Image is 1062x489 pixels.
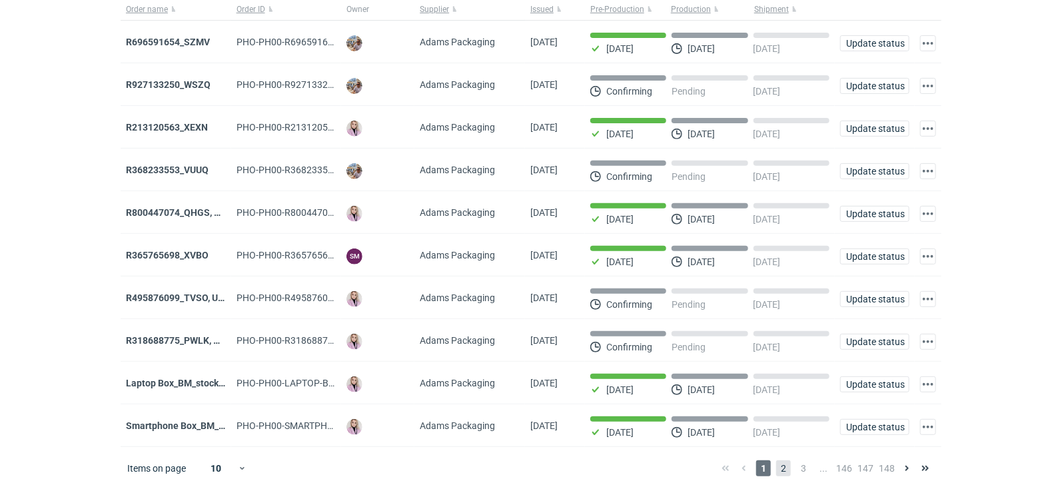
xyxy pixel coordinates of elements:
[237,292,392,303] span: PHO-PH00-R495876099_TVSO,-UQHI
[920,206,936,222] button: Actions
[237,207,452,218] span: PHO-PH00-R800447074_QHGS,-NYZC,-DXPA,-QBLZ
[126,79,211,90] a: R927133250_WSZQ
[126,292,234,303] a: R495876099_TVSO, UQHI
[846,209,903,219] span: Update status
[754,43,781,54] p: [DATE]
[420,78,495,91] span: Adams Packaging
[126,335,239,346] a: R318688775_PWLK, WTKU
[840,78,909,94] button: Update status
[754,342,781,352] p: [DATE]
[920,376,936,392] button: Actions
[920,419,936,435] button: Actions
[414,276,525,319] div: Adams Packaging
[346,78,362,94] img: Michał Palasek
[414,404,525,447] div: Adams Packaging
[420,248,495,262] span: Adams Packaging
[920,121,936,137] button: Actions
[756,460,771,476] span: 1
[126,122,208,133] a: R213120563_XEXN
[840,376,909,392] button: Update status
[846,167,903,176] span: Update status
[606,299,652,310] p: Confirming
[126,165,209,175] a: R368233553_VUUQ
[414,106,525,149] div: Adams Packaging
[671,4,711,15] span: Production
[688,384,715,395] p: [DATE]
[606,384,634,395] p: [DATE]
[846,422,903,432] span: Update status
[672,86,706,97] p: Pending
[346,4,369,15] span: Owner
[414,362,525,404] div: Adams Packaging
[530,292,558,303] span: 07/10/2025
[846,252,903,261] span: Update status
[840,35,909,51] button: Update status
[420,376,495,390] span: Adams Packaging
[530,335,558,346] span: 07/10/2025
[530,207,558,218] span: 07/10/2025
[530,420,558,431] span: 06/10/2025
[420,35,495,49] span: Adams Packaging
[816,460,831,476] span: ...
[530,250,558,260] span: 07/10/2025
[237,250,367,260] span: PHO-PH00-R365765698_XVBO
[590,4,644,15] span: Pre-Production
[237,335,398,346] span: PHO-PH00-R318688775_PWLK,-WTKU
[346,35,362,51] img: Michał Palasek
[414,63,525,106] div: Adams Packaging
[237,420,464,431] span: PHO-PH00-SMARTPHONE-BOX_BM_STOCK_TEST-RUN
[606,427,634,438] p: [DATE]
[126,37,210,47] a: R696591654_SZMV
[688,129,715,139] p: [DATE]
[840,248,909,264] button: Update status
[920,291,936,307] button: Actions
[606,342,652,352] p: Confirming
[420,206,495,219] span: Adams Packaging
[920,35,936,51] button: Actions
[846,294,903,304] span: Update status
[126,250,209,260] a: R365765698_XVBO
[840,334,909,350] button: Update status
[754,384,781,395] p: [DATE]
[776,460,791,476] span: 2
[346,334,362,350] img: Klaudia Wiśniewska
[672,299,706,310] p: Pending
[840,419,909,435] button: Update status
[754,4,789,15] span: Shipment
[840,163,909,179] button: Update status
[754,427,781,438] p: [DATE]
[414,149,525,191] div: Adams Packaging
[420,334,495,347] span: Adams Packaging
[530,4,554,15] span: Issued
[346,376,362,392] img: Klaudia Wiśniewska
[754,299,781,310] p: [DATE]
[754,129,781,139] p: [DATE]
[530,378,558,388] span: 06/10/2025
[346,206,362,222] img: Klaudia Wiśniewska
[846,124,903,133] span: Update status
[840,291,909,307] button: Update status
[606,256,634,267] p: [DATE]
[920,248,936,264] button: Actions
[414,234,525,276] div: Adams Packaging
[920,78,936,94] button: Actions
[414,319,525,362] div: Adams Packaging
[796,460,811,476] span: 3
[126,207,294,218] a: R800447074_QHGS, NYZC, DXPA, QBLZ
[127,462,186,475] span: Items on page
[840,206,909,222] button: Update status
[688,214,715,225] p: [DATE]
[672,171,706,182] p: Pending
[846,380,903,389] span: Update status
[237,165,367,175] span: PHO-PH00-R368233553_VUUQ
[346,163,362,179] img: Michał Palasek
[237,378,438,388] span: PHO-PH00-LAPTOP-BOX_BM_STOCK_TEST-RUN
[126,420,289,431] a: Smartphone Box_BM_stock_TEST RUN
[420,4,449,15] span: Supplier
[530,37,558,47] span: 10/10/2025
